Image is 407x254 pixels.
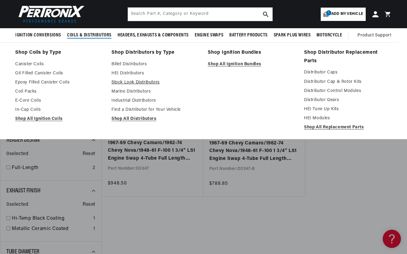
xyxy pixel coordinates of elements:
span: Header Design [6,137,40,143]
span: Reset [83,150,95,158]
a: 1967-69 Chevy Camaro/1962-74 Chevy Nova/1948-61 F-100 1 3/4" LS1 Engine Swap 4-Tube Full Length H... [209,140,299,163]
span: Exhaust Finish [6,188,40,194]
span: Headers, Exhausts & Components [118,32,189,39]
span: Battery Products [229,32,268,39]
a: Shop Distributors by Type [111,49,199,57]
a: Shop All Ignition Bundles [208,61,296,68]
summary: Ignition Conversions [15,28,64,42]
a: Find a Distributor for Your Vehicle [111,106,199,113]
a: 1Add my vehicle [321,8,366,21]
span: 0 selected [6,201,28,209]
a: HEI Distributors [111,70,199,77]
span: Engine Swaps [195,32,223,39]
span: Ignition Conversions [15,32,61,39]
span: Coils & Distributors [67,32,111,39]
summary: Motorcycle [313,28,345,42]
summary: Headers, Exhausts & Components [115,28,192,42]
a: Distributor Gears [304,97,392,104]
a: Metallic Ceramic Coated [12,225,91,233]
span: Reset [83,201,95,209]
a: Distributor Caps [304,69,392,76]
span: Add my vehicle [331,11,363,17]
span: 0 selected [6,150,28,158]
a: Canister Coils [15,61,103,68]
a: Hi-Temp Black Coating [12,215,91,223]
a: Distributor Cap & Rotor Kits [304,78,392,86]
a: Distributor Control Modules [304,87,392,95]
a: Shop All Ignition Coils [15,115,103,123]
input: Search Part #, Category or Keyword [128,8,272,21]
a: Shop All Distributors [111,115,199,123]
a: Shop Distributor Replacement Parts [304,49,392,65]
span: Product Support [357,32,391,39]
span: Motorcycle [316,32,342,39]
a: Shop Ignition Bundles [208,49,296,57]
a: HEI Modules [304,115,392,122]
a: Oil Filled Canister Coils [15,70,103,77]
summary: Engine Swaps [192,28,226,42]
a: Epoxy Filled Canister Coils [15,79,103,86]
a: Marine Distributors [111,88,199,95]
a: Shop All Replacement Parts [304,124,392,131]
button: search button [259,8,272,21]
summary: Spark Plug Wires [271,28,314,42]
summary: Battery Products [226,28,271,42]
span: Spark Plug Wires [274,32,311,39]
a: E-Core Coils [15,97,103,104]
summary: Coils & Distributors [64,28,115,42]
a: Industrial Distributors [111,97,199,104]
a: Coil Packs [15,88,103,95]
a: In-Cap Coils [15,106,103,113]
a: Billet Distributors [111,61,199,68]
div: 2 [93,164,95,172]
div: 1 [93,215,95,223]
a: 1967-69 Chevy Camaro/1962-74 Chevy Nova/1948-61 F-100 1 3/4" LS1 Engine Swap 4-Tube Full Length H... [108,139,197,163]
a: Shop Coils by Type [15,49,103,57]
a: Full-Length [12,164,90,172]
summary: Product Support [357,28,394,43]
a: Stock Look Distributors [111,79,199,86]
a: HEI Tune Up Kits [304,106,392,113]
img: Pertronix [15,4,85,25]
div: 1 [93,225,95,233]
span: 1 [326,10,331,15]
